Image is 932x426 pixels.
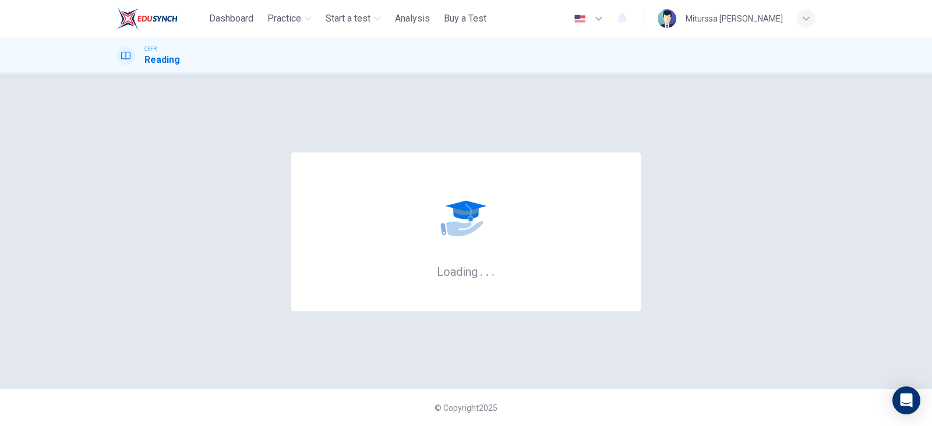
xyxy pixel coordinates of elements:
[437,264,495,279] h6: Loading
[439,8,491,29] button: Buy a Test
[479,261,483,280] h6: .
[116,7,178,30] img: ELTC logo
[658,9,676,28] img: Profile picture
[686,12,783,26] div: Miturssa [PERSON_NAME]
[444,12,486,26] span: Buy a Test
[263,8,316,29] button: Practice
[209,12,253,26] span: Dashboard
[390,8,435,29] button: Analysis
[204,8,258,29] button: Dashboard
[395,12,430,26] span: Analysis
[435,403,497,413] span: © Copyright 2025
[485,261,489,280] h6: .
[267,12,301,26] span: Practice
[491,261,495,280] h6: .
[116,7,204,30] a: ELTC logo
[144,53,180,67] h1: Reading
[326,12,370,26] span: Start a test
[573,15,587,23] img: en
[892,386,920,414] div: Open Intercom Messenger
[144,45,157,53] span: CEFR
[321,8,386,29] button: Start a test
